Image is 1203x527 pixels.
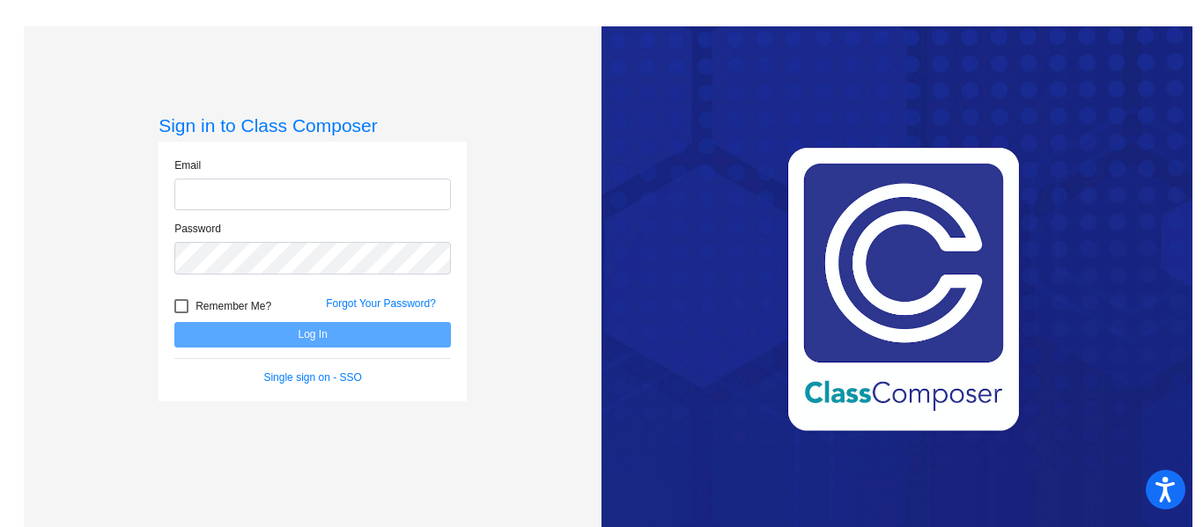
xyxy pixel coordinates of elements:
a: Forgot Your Password? [326,297,436,310]
button: Log In [174,322,451,348]
span: Remember Me? [196,296,271,317]
label: Password [174,221,221,237]
label: Email [174,157,201,173]
h3: Sign in to Class Composer [159,114,467,136]
a: Single sign on - SSO [263,371,361,384]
